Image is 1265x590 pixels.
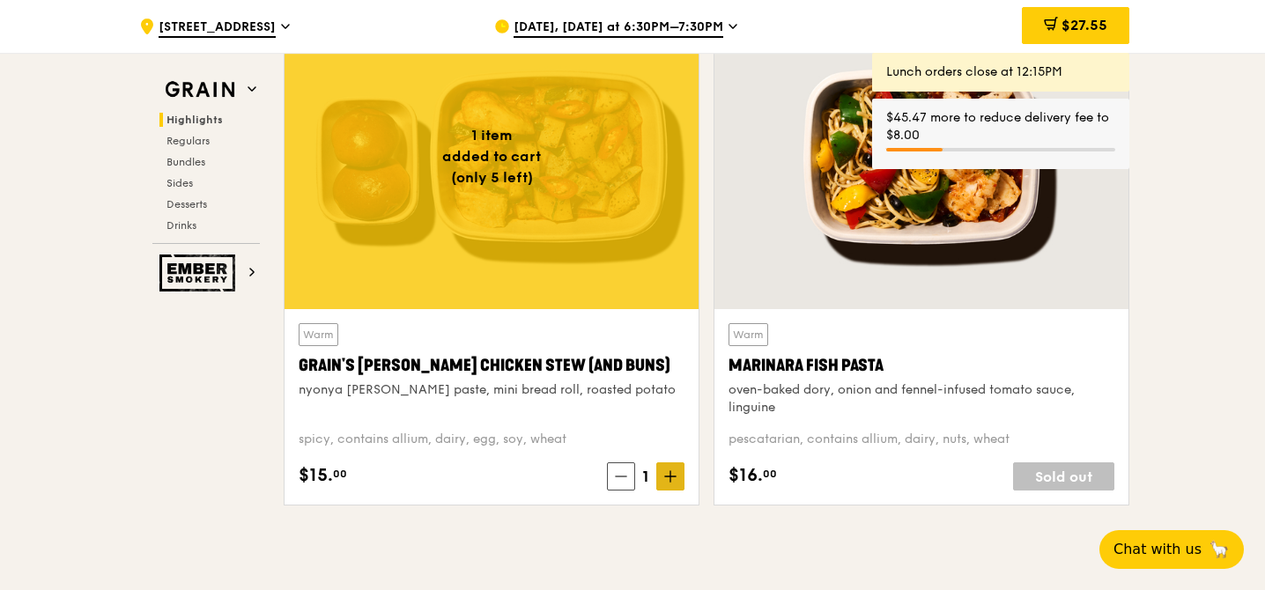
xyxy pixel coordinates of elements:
[1062,17,1107,33] span: $27.55
[1113,539,1202,560] span: Chat with us
[166,114,223,126] span: Highlights
[1013,462,1114,490] div: Sold out
[1099,530,1244,569] button: Chat with us🦙
[299,431,684,448] div: spicy, contains allium, dairy, egg, soy, wheat
[166,198,207,210] span: Desserts
[729,353,1114,378] div: Marinara Fish Pasta
[763,467,777,481] span: 00
[886,109,1115,144] div: $45.47 more to reduce delivery fee to $8.00
[729,323,768,346] div: Warm
[514,18,723,38] span: [DATE], [DATE] at 6:30PM–7:30PM
[729,462,763,489] span: $16.
[635,464,656,489] span: 1
[299,462,333,489] span: $15.
[886,63,1115,81] div: Lunch orders close at 12:15PM
[166,219,196,232] span: Drinks
[299,323,338,346] div: Warm
[729,431,1114,448] div: pescatarian, contains allium, dairy, nuts, wheat
[166,135,210,147] span: Regulars
[333,467,347,481] span: 00
[159,18,276,38] span: [STREET_ADDRESS]
[166,177,193,189] span: Sides
[729,381,1114,417] div: oven-baked dory, onion and fennel-infused tomato sauce, linguine
[299,353,684,378] div: Grain's [PERSON_NAME] Chicken Stew (and buns)
[1209,539,1230,560] span: 🦙
[159,74,240,106] img: Grain web logo
[299,381,684,399] div: nyonya [PERSON_NAME] paste, mini bread roll, roasted potato
[159,254,240,291] img: Ember Smokery web logo
[166,156,205,168] span: Bundles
